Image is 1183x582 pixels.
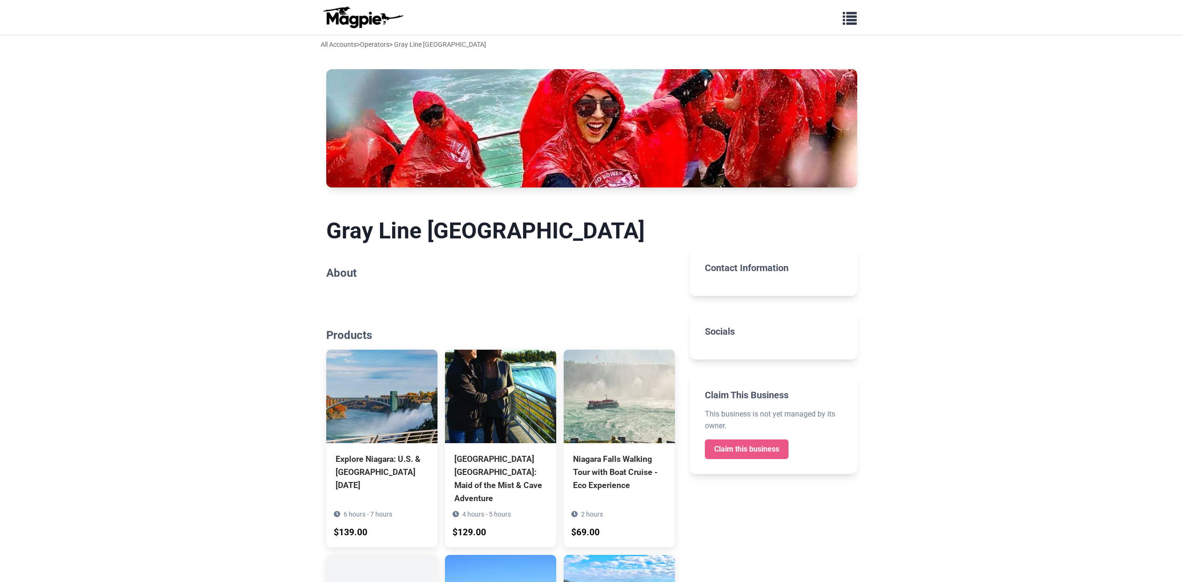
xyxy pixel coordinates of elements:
[705,389,842,401] h2: Claim This Business
[705,439,789,459] a: Claim this business
[705,262,842,273] h2: Contact Information
[326,69,857,187] img: Gray Line Niagara Falls
[571,525,600,540] div: $69.00
[334,525,367,540] div: $139.00
[452,525,486,540] div: $129.00
[564,350,675,534] a: Niagara Falls Walking Tour with Boat Cruise -Eco Experience 2 hours $69.00
[344,510,392,518] span: 6 hours - 7 hours
[336,453,428,492] div: Explore Niagara: U.S. & [GEOGRAPHIC_DATA] [DATE]
[564,350,675,443] img: Niagara Falls Walking Tour with Boat Cruise -Eco Experience
[360,41,389,48] a: Operators
[321,39,486,50] div: > > Gray Line [GEOGRAPHIC_DATA]
[581,510,603,518] span: 2 hours
[326,350,437,534] a: Explore Niagara: U.S. & [GEOGRAPHIC_DATA] [DATE] 6 hours - 7 hours $139.00
[573,453,666,492] div: Niagara Falls Walking Tour with Boat Cruise -Eco Experience
[326,329,675,342] h2: Products
[705,408,842,432] p: This business is not yet managed by its owner.
[705,326,842,337] h2: Socials
[321,6,405,29] img: logo-ab69f6fb50320c5b225c76a69d11143b.png
[326,350,437,443] img: Explore Niagara: U.S. & Canadian Falls in One Day
[326,266,675,280] h2: About
[445,350,556,547] a: [GEOGRAPHIC_DATA] [GEOGRAPHIC_DATA]: Maid of the Mist & Cave Adventure 4 hours - 5 hours $129.00
[321,41,357,48] a: All Accounts
[445,350,556,443] img: Niagara Falls USA: Maid of the Mist & Cave Adventure
[454,453,547,505] div: [GEOGRAPHIC_DATA] [GEOGRAPHIC_DATA]: Maid of the Mist & Cave Adventure
[326,217,675,244] h1: Gray Line [GEOGRAPHIC_DATA]
[462,510,511,518] span: 4 hours - 5 hours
